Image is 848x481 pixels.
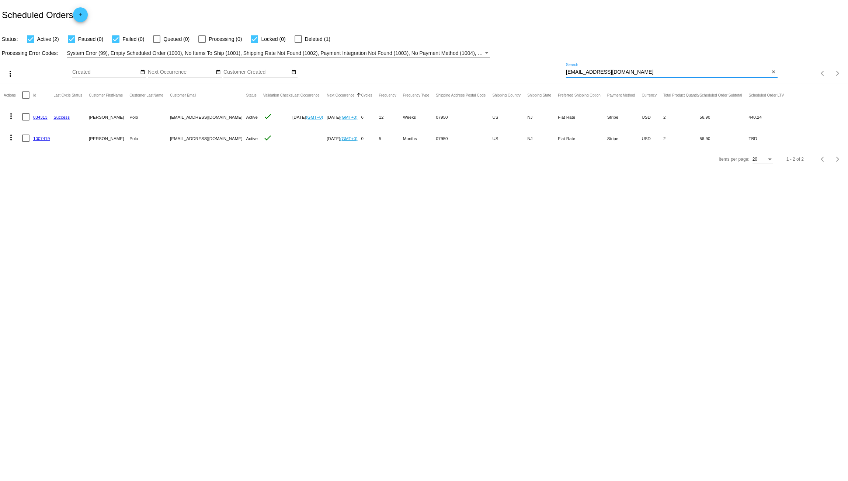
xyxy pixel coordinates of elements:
button: Change sorting for LastOccurrenceUtc [292,93,319,97]
button: Change sorting for Cycles [361,93,372,97]
button: Change sorting for LifetimeValue [748,93,784,97]
a: Success [53,115,70,119]
mat-header-cell: Total Product Quantity [663,84,699,106]
button: Previous page [816,152,830,167]
mat-header-cell: Validation Checks [263,84,292,106]
mat-cell: 2 [663,106,699,128]
mat-cell: 6 [361,106,379,128]
mat-header-cell: Actions [4,84,22,106]
button: Change sorting for Status [246,93,256,97]
span: 20 [753,157,757,162]
a: 1007419 [33,136,50,141]
mat-cell: 07950 [436,106,492,128]
span: Processing (0) [209,35,242,43]
span: Deleted (1) [305,35,330,43]
mat-icon: add [76,12,85,21]
mat-cell: [PERSON_NAME] [89,106,129,128]
mat-select: Filter by Processing Error Codes [67,49,490,58]
button: Change sorting for NextOccurrenceUtc [327,93,354,97]
mat-cell: Flat Rate [558,128,607,149]
input: Next Occurrence [148,69,214,75]
span: Active [246,115,258,119]
span: Locked (0) [261,35,285,43]
button: Change sorting for CustomerEmail [170,93,196,97]
input: Customer Created [223,69,290,75]
mat-icon: more_vert [7,133,15,142]
mat-cell: 07950 [436,128,492,149]
div: 1 - 2 of 2 [786,157,804,162]
mat-icon: date_range [140,69,145,75]
mat-icon: date_range [291,69,296,75]
mat-cell: USD [642,106,663,128]
mat-cell: 5 [379,128,403,149]
input: Created [72,69,139,75]
button: Clear [770,69,778,76]
mat-icon: more_vert [7,112,15,121]
mat-cell: [DATE] [327,128,361,149]
span: Paused (0) [78,35,103,43]
mat-cell: TBD [748,128,790,149]
mat-select: Items per page: [753,157,773,162]
a: (GMT+0) [306,115,323,119]
a: (GMT+0) [340,115,358,119]
mat-cell: Stripe [607,106,642,128]
a: (GMT+0) [340,136,358,141]
mat-cell: 56.90 [699,106,748,128]
button: Next page [830,152,845,167]
span: Status: [2,36,18,42]
mat-cell: USD [642,128,663,149]
mat-cell: Stripe [607,128,642,149]
span: Processing Error Codes: [2,50,58,56]
mat-icon: close [771,69,776,75]
mat-cell: US [492,106,527,128]
mat-icon: more_vert [6,69,15,78]
mat-cell: 0 [361,128,379,149]
mat-icon: date_range [216,69,221,75]
button: Change sorting for ShippingState [527,93,551,97]
mat-cell: Months [403,128,436,149]
mat-cell: [EMAIL_ADDRESS][DOMAIN_NAME] [170,106,246,128]
mat-cell: Weeks [403,106,436,128]
div: Items per page: [719,157,749,162]
mat-cell: [DATE] [327,106,361,128]
button: Change sorting for ShippingCountry [492,93,521,97]
button: Change sorting for ShippingPostcode [436,93,486,97]
input: Search [566,69,770,75]
mat-cell: NJ [527,128,558,149]
button: Change sorting for FrequencyType [403,93,430,97]
mat-cell: [PERSON_NAME] [89,128,129,149]
button: Change sorting for Subtotal [699,93,742,97]
span: Failed (0) [122,35,144,43]
button: Change sorting for CustomerFirstName [89,93,123,97]
button: Change sorting for CustomerLastName [129,93,163,97]
mat-cell: Polo [129,106,170,128]
button: Change sorting for Frequency [379,93,396,97]
mat-cell: [DATE] [292,106,327,128]
span: Active (2) [37,35,59,43]
mat-cell: 440.24 [748,106,790,128]
mat-cell: 12 [379,106,403,128]
mat-icon: check [263,133,272,142]
mat-cell: 2 [663,128,699,149]
mat-icon: check [263,112,272,121]
button: Change sorting for LastProcessingCycleId [53,93,82,97]
button: Change sorting for CurrencyIso [642,93,657,97]
a: 834313 [33,115,48,119]
button: Change sorting for PreferredShippingOption [558,93,601,97]
button: Change sorting for Id [33,93,36,97]
button: Change sorting for PaymentMethod.Type [607,93,635,97]
mat-cell: Polo [129,128,170,149]
mat-cell: US [492,128,527,149]
button: Next page [830,66,845,81]
h2: Scheduled Orders [2,7,88,22]
mat-cell: 56.90 [699,128,748,149]
mat-cell: Flat Rate [558,106,607,128]
mat-cell: [EMAIL_ADDRESS][DOMAIN_NAME] [170,128,246,149]
button: Previous page [816,66,830,81]
mat-cell: NJ [527,106,558,128]
span: Queued (0) [163,35,190,43]
span: Active [246,136,258,141]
